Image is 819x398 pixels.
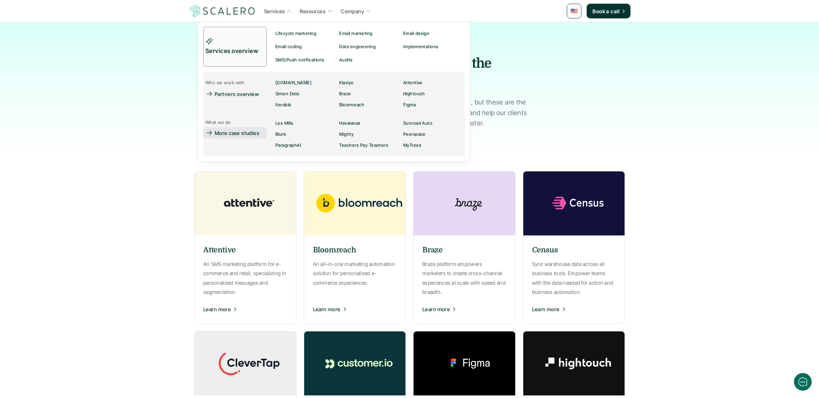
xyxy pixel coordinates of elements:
a: BloomreachAn all-in-one marketing automation solution for personalized e-commerce experiences.Lea... [304,171,406,324]
p: Email coding [275,44,302,49]
a: Simon Data [273,88,337,99]
a: Les Mills [273,118,337,129]
a: Attentive [401,77,465,88]
a: Services overview [203,27,267,67]
a: Klaviyo [337,77,401,88]
a: Blurb [273,129,337,140]
a: SMS/Push notifications [273,53,337,67]
p: Peerspace [403,132,426,137]
p: Lifecycle marketing [275,31,316,36]
a: More case studies [203,127,267,138]
a: ParagraphAI [273,140,337,151]
h6: Census [532,245,558,256]
h6: Attentive [203,245,236,256]
a: Hightouch [401,88,465,99]
a: CensusSync warehouse data across all business tools. Empower teams with the data needed for actio... [523,171,625,324]
a: Peerspace [401,129,465,140]
p: Email marketing [339,31,372,36]
a: BrazeBraze platform empowers marketers to create cross-channel experiences at scale with speed an... [413,171,516,324]
p: Hightouch [403,91,425,96]
p: More case studies [215,129,259,137]
p: Learn more [203,305,231,313]
p: Resources [300,7,326,15]
p: Iterable [275,102,292,107]
a: Lifecycle marketing [273,27,337,40]
a: [DOMAIN_NAME] [273,77,337,88]
p: Services overview [205,46,260,56]
h6: Braze [422,245,443,256]
p: Simon Data [275,91,299,96]
p: SMS/Push notifications [275,57,324,63]
p: Book a call [593,7,619,15]
a: Figma [401,99,465,110]
a: Mighty [337,129,401,140]
p: Services [264,7,285,15]
a: Audits [337,53,397,67]
a: Email marketing [337,27,401,40]
button: Learn more [203,300,287,318]
a: Data engineering [337,40,401,53]
p: Figma [403,102,416,107]
p: Implementations [403,44,439,49]
h6: Bloomreach [313,245,356,256]
p: Attentive [403,80,423,85]
p: An SMS marketing platform for e-commerce and retail, specializing in personalized messages and se... [203,259,287,296]
a: Teachers Pay Teachers [337,140,401,151]
a: Partners overview [203,88,264,99]
p: Bloomreach [339,102,364,107]
button: Learn more [422,300,506,318]
span: We run on Gist [61,257,93,262]
p: MyTrees [403,143,421,148]
p: Les Mills [275,121,293,126]
p: Audits [339,57,353,63]
a: Braze [337,88,401,99]
p: Data engineering [339,44,376,49]
a: MyTrees [401,140,465,151]
p: ParagraphAI [275,143,301,148]
a: AttentiveAn SMS marketing platform for e-commerce and retail, specializing in personalized messag... [194,171,296,324]
a: Book a call [587,4,630,18]
p: Learn more [313,305,341,313]
p: [DOMAIN_NAME] [275,80,312,85]
p: Braze [339,91,351,96]
a: Bloomreach [337,99,401,110]
button: Learn more [313,300,397,318]
img: Scalero company logotype [189,4,256,18]
iframe: gist-messenger-bubble-iframe [794,373,812,391]
p: Partners overview [215,90,259,98]
a: Sunroad Auto [401,118,465,129]
p: Company [341,7,364,15]
a: Implementations [401,40,465,53]
p: Blurb [275,132,286,137]
p: Sync warehouse data across all business tools. Empower teams with the data needed for action and ... [532,259,616,296]
p: Sunroad Auto [403,121,433,126]
p: Teachers Pay Teachers [339,143,388,148]
p: What we do [205,120,231,125]
p: Braze platform empowers marketers to create cross-channel experiences at scale with speed and bre... [422,259,506,296]
p: Learn more [532,305,560,313]
p: Who we work with [205,80,245,85]
p: Learn more [422,305,450,313]
p: Email design [403,31,430,36]
a: Email design [401,27,465,40]
button: Learn more [532,300,616,318]
a: Iterable [273,99,337,110]
p: Klaviyo [339,80,354,85]
a: Havaianas [337,118,401,129]
p: Mighty [339,132,354,137]
button: New conversation [6,47,141,63]
p: An all-in-one marketing automation solution for personalized e-commerce experiences. [313,259,397,287]
a: Email coding [273,40,337,53]
p: Havaianas [339,121,360,126]
span: New conversation [48,52,88,58]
